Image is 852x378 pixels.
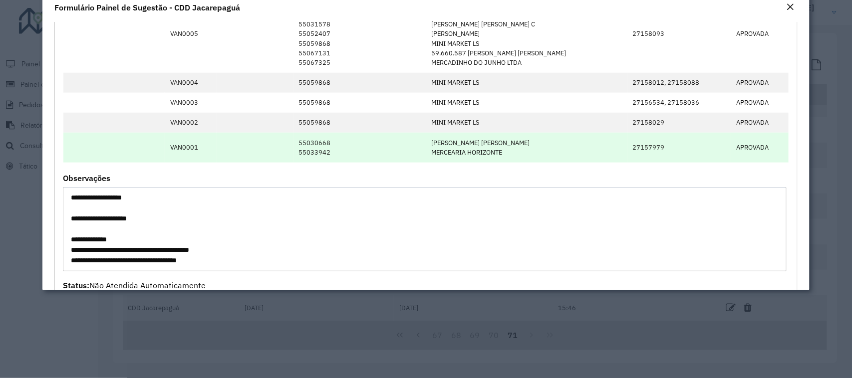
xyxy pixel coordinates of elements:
[63,280,317,314] span: Não Atendida Automaticamente [PERSON_NAME] [PERSON_NAME] [PERSON_NAME] [DATE]
[627,73,731,93] td: 27158012, 27158088
[293,93,426,113] td: 55059868
[627,93,731,113] td: 27156534, 27158036
[731,73,789,93] td: APROVADA
[731,113,789,133] td: APROVADA
[54,1,240,13] h4: Formulário Painel de Sugestão - CDD Jacarepaguá
[293,113,426,133] td: 55059868
[293,73,426,93] td: 55059868
[627,113,731,133] td: 27158029
[165,93,216,113] td: VAN0003
[63,280,89,290] strong: Status:
[784,1,798,14] button: Close
[787,3,795,11] em: Fechar
[731,133,789,162] td: APROVADA
[731,93,789,113] td: APROVADA
[165,133,216,162] td: VAN0001
[627,133,731,162] td: 27157979
[165,73,216,93] td: VAN0004
[165,113,216,133] td: VAN0002
[426,133,627,162] td: [PERSON_NAME] [PERSON_NAME] MERCEARIA HORIZONTE
[293,133,426,162] td: 55030668 55033942
[426,113,627,133] td: MINI MARKET LS
[426,73,627,93] td: MINI MARKET LS
[63,172,110,184] label: Observações
[426,93,627,113] td: MINI MARKET LS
